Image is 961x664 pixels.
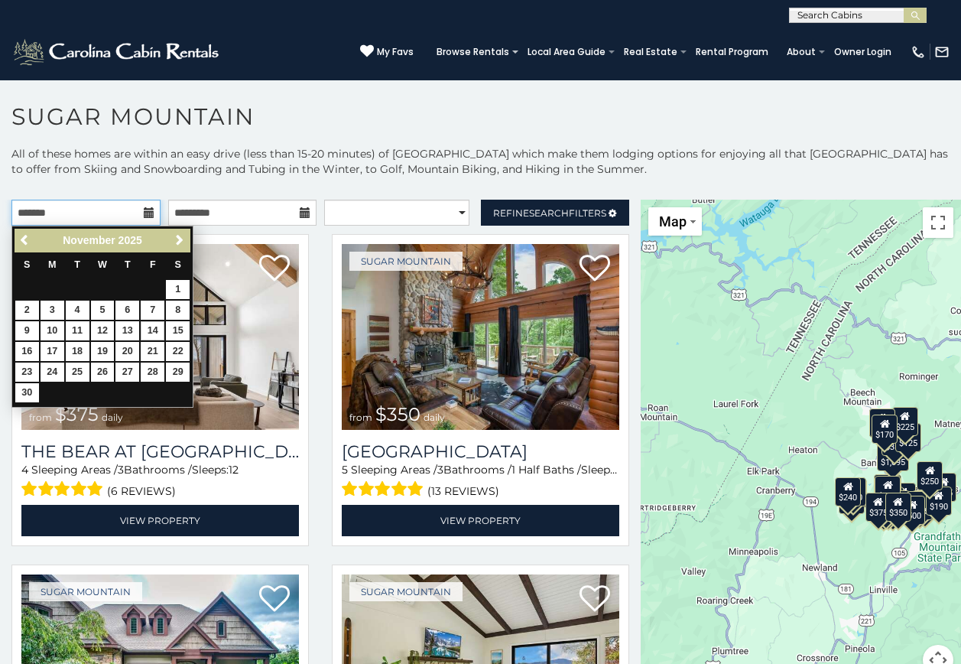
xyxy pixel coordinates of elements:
a: Owner Login [826,41,899,63]
a: 8 [166,301,190,320]
span: 1 Half Baths / [511,463,581,477]
div: $265 [875,474,901,503]
span: Map [659,213,687,229]
a: Sugar Mountain [349,582,463,601]
a: 28 [141,363,164,382]
div: $200 [890,483,916,512]
span: 5 [342,463,348,477]
a: 23 [15,363,39,382]
span: Refine Filters [493,207,606,219]
a: 27 [115,363,139,382]
div: $375 [865,493,891,522]
a: Grouse Moor Lodge from $350 daily [342,244,619,430]
span: Search [529,207,569,219]
a: Local Area Guide [520,41,613,63]
a: 22 [166,342,190,361]
a: 15 [166,321,190,340]
a: 6 [115,301,139,320]
span: 3 [118,463,124,477]
a: 17 [41,342,64,361]
img: White-1-2.png [11,37,223,67]
span: (6 reviews) [107,481,176,501]
div: $1,095 [877,442,909,471]
a: 11 [66,321,89,340]
a: View Property [342,505,619,536]
a: Add to favorites [580,253,610,285]
div: $240 [868,408,894,438]
a: 13 [115,321,139,340]
a: 5 [91,301,115,320]
a: 26 [91,363,115,382]
span: (13 reviews) [427,481,499,501]
span: Wednesday [98,259,107,270]
h3: The Bear At Sugar Mountain [21,441,299,462]
span: My Favs [377,45,414,59]
a: Real Estate [616,41,685,63]
a: 4 [66,301,89,320]
a: View Property [21,505,299,536]
div: $190 [874,474,900,503]
a: 30 [15,383,39,402]
a: 16 [15,342,39,361]
a: 18 [66,342,89,361]
a: 21 [141,342,164,361]
img: Grouse Moor Lodge [342,244,619,430]
span: Monday [48,259,57,270]
a: Add to favorites [580,584,610,616]
a: Add to favorites [259,584,290,616]
span: 4 [21,463,28,477]
div: Sleeping Areas / Bathrooms / Sleeps: [342,462,619,501]
div: $195 [907,491,933,520]
a: RefineSearchFilters [481,200,630,226]
span: November [63,234,115,246]
div: $170 [872,415,898,444]
a: Sugar Mountain [349,252,463,271]
a: The Bear At [GEOGRAPHIC_DATA] [21,441,299,462]
div: $225 [891,407,917,436]
div: $240 [835,477,861,506]
span: 2025 [119,234,142,246]
a: Rental Program [688,41,776,63]
span: 12 [618,463,628,477]
img: mail-regular-white.png [934,44,950,60]
h3: Grouse Moor Lodge [342,441,619,462]
span: Previous [19,234,31,246]
button: Change map style [648,207,702,236]
a: 14 [141,321,164,340]
a: 20 [115,342,139,361]
a: 3 [41,301,64,320]
span: 12 [229,463,239,477]
span: daily [102,412,123,423]
span: Sunday [24,259,30,270]
span: Next [174,234,186,246]
span: Saturday [175,259,181,270]
button: Toggle fullscreen view [923,207,953,238]
div: $250 [917,461,943,490]
span: $375 [55,403,99,425]
a: Sugar Mountain [29,582,142,601]
span: daily [424,412,445,423]
span: $350 [375,403,420,425]
span: Tuesday [74,259,80,270]
div: $125 [895,423,921,452]
a: 12 [91,321,115,340]
div: Sleeping Areas / Bathrooms / Sleeps: [21,462,299,501]
a: About [779,41,823,63]
span: 3 [437,463,443,477]
a: Browse Rentals [429,41,517,63]
a: 10 [41,321,64,340]
div: $300 [875,476,901,505]
div: $350 [885,493,911,522]
span: from [29,412,52,423]
span: Thursday [125,259,131,270]
a: [GEOGRAPHIC_DATA] [342,441,619,462]
a: My Favs [360,44,414,60]
a: 7 [141,301,164,320]
a: 29 [166,363,190,382]
span: Friday [150,259,156,270]
span: from [349,412,372,423]
a: 19 [91,342,115,361]
a: 9 [15,321,39,340]
a: 1 [166,280,190,299]
div: $500 [899,496,925,525]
